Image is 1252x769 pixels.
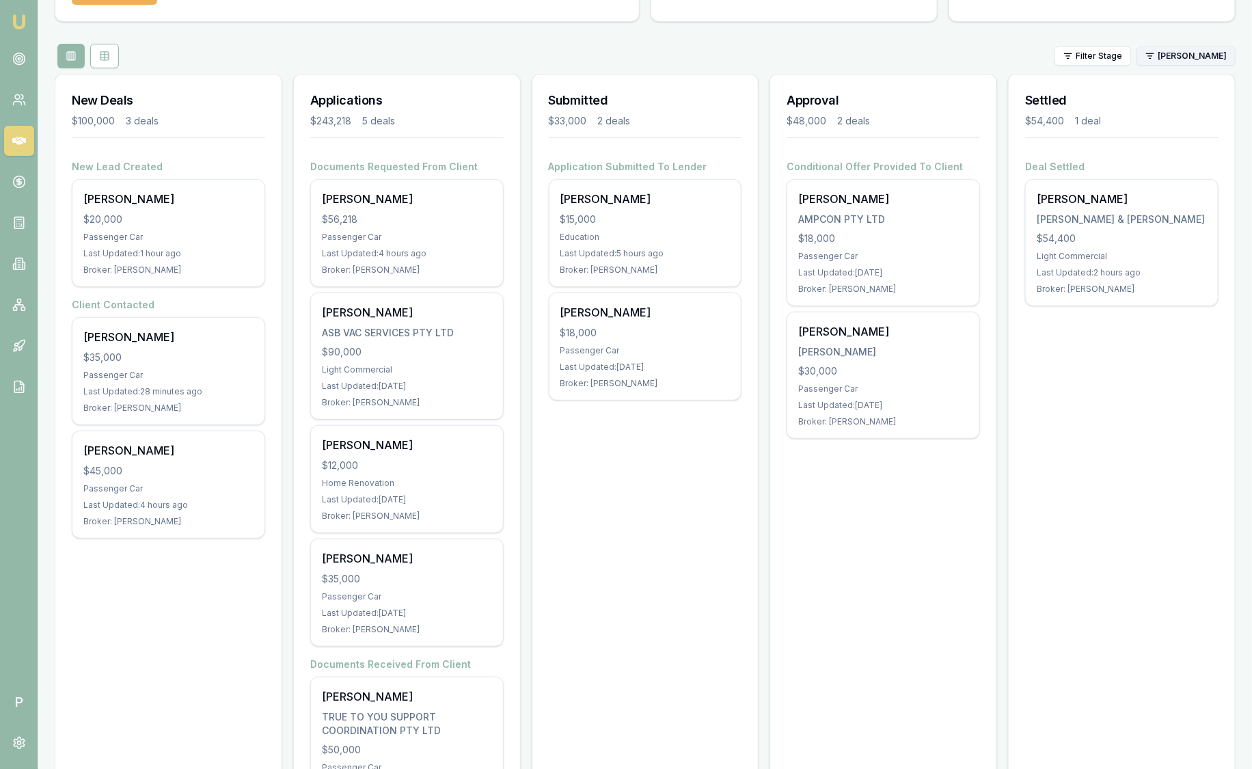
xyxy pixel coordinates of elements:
div: Last Updated: 5 hours ago [560,248,731,259]
span: [PERSON_NAME] [1158,51,1227,62]
div: Passenger Car [322,591,492,602]
h4: Conditional Offer Provided To Client [787,160,980,174]
div: Passenger Car [798,383,968,394]
h3: Settled [1025,91,1219,110]
div: Education [560,232,731,243]
div: Broker: [PERSON_NAME] [322,511,492,522]
h4: Application Submitted To Lender [549,160,742,174]
div: [PERSON_NAME] [83,329,254,345]
div: $45,000 [83,464,254,478]
div: Broker: [PERSON_NAME] [322,265,492,275]
h4: Documents Requested From Client [310,160,504,174]
div: Last Updated: [DATE] [322,494,492,505]
div: Last Updated: 28 minutes ago [83,386,254,397]
div: Last Updated: 4 hours ago [83,500,254,511]
div: [PERSON_NAME] [322,550,492,567]
div: Passenger Car [83,483,254,494]
div: TRUE TO YOU SUPPORT COORDINATION PTY LTD [322,710,492,738]
div: Broker: [PERSON_NAME] [83,403,254,414]
div: $54,400 [1025,114,1064,128]
div: AMPCON PTY LTD [798,213,968,226]
div: $35,000 [322,572,492,586]
div: $90,000 [322,345,492,359]
span: P [4,687,34,717]
div: [PERSON_NAME] [83,442,254,459]
div: $15,000 [560,213,731,226]
div: $56,218 [322,213,492,226]
div: Broker: [PERSON_NAME] [1037,284,1207,295]
div: [PERSON_NAME] [322,191,492,207]
div: Broker: [PERSON_NAME] [560,378,731,389]
div: Passenger Car [798,251,968,262]
div: Broker: [PERSON_NAME] [798,284,968,295]
div: Home Renovation [322,478,492,489]
h3: Applications [310,91,504,110]
div: [PERSON_NAME] [322,437,492,453]
div: Last Updated: [DATE] [322,608,492,619]
div: [PERSON_NAME] [798,323,968,340]
div: ASB VAC SERVICES PTY LTD [322,326,492,340]
div: Light Commercial [322,364,492,375]
div: $35,000 [83,351,254,364]
div: $100,000 [72,114,115,128]
button: [PERSON_NAME] [1137,46,1236,66]
div: Broker: [PERSON_NAME] [322,624,492,635]
div: [PERSON_NAME] [560,191,731,207]
div: $50,000 [322,743,492,757]
div: Last Updated: 2 hours ago [1037,267,1207,278]
div: Last Updated: 4 hours ago [322,248,492,259]
div: Last Updated: [DATE] [798,267,968,278]
div: $48,000 [787,114,826,128]
h3: Submitted [549,91,742,110]
div: Broker: [PERSON_NAME] [83,265,254,275]
div: Last Updated: 1 hour ago [83,248,254,259]
div: Broker: [PERSON_NAME] [83,516,254,527]
div: Passenger Car [83,370,254,381]
h3: New Deals [72,91,265,110]
div: Light Commercial [1037,251,1207,262]
h4: Documents Received From Client [310,658,504,671]
h4: Deal Settled [1025,160,1219,174]
div: $18,000 [560,326,731,340]
div: Broker: [PERSON_NAME] [798,416,968,427]
div: 2 deals [837,114,870,128]
div: Last Updated: [DATE] [322,381,492,392]
div: $33,000 [549,114,587,128]
div: Last Updated: [DATE] [798,400,968,411]
div: $243,218 [310,114,351,128]
div: 5 deals [362,114,395,128]
div: Broker: [PERSON_NAME] [560,265,731,275]
span: Filter Stage [1076,51,1122,62]
div: [PERSON_NAME] & [PERSON_NAME] [1037,213,1207,226]
div: [PERSON_NAME] [322,304,492,321]
button: Filter Stage [1054,46,1131,66]
div: 1 deal [1075,114,1101,128]
div: [PERSON_NAME] [560,304,731,321]
div: [PERSON_NAME] [83,191,254,207]
div: Last Updated: [DATE] [560,362,731,373]
div: [PERSON_NAME] [798,345,968,359]
img: emu-icon-u.png [11,14,27,30]
div: [PERSON_NAME] [322,688,492,705]
div: Broker: [PERSON_NAME] [322,397,492,408]
div: $18,000 [798,232,968,245]
h3: Approval [787,91,980,110]
div: $12,000 [322,459,492,472]
h4: Client Contacted [72,298,265,312]
div: $54,400 [1037,232,1207,245]
div: 2 deals [598,114,631,128]
div: 3 deals [126,114,159,128]
div: [PERSON_NAME] [798,191,968,207]
div: Passenger Car [322,232,492,243]
div: Passenger Car [560,345,731,356]
h4: New Lead Created [72,160,265,174]
div: [PERSON_NAME] [1037,191,1207,207]
div: Passenger Car [83,232,254,243]
div: $30,000 [798,364,968,378]
div: $20,000 [83,213,254,226]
